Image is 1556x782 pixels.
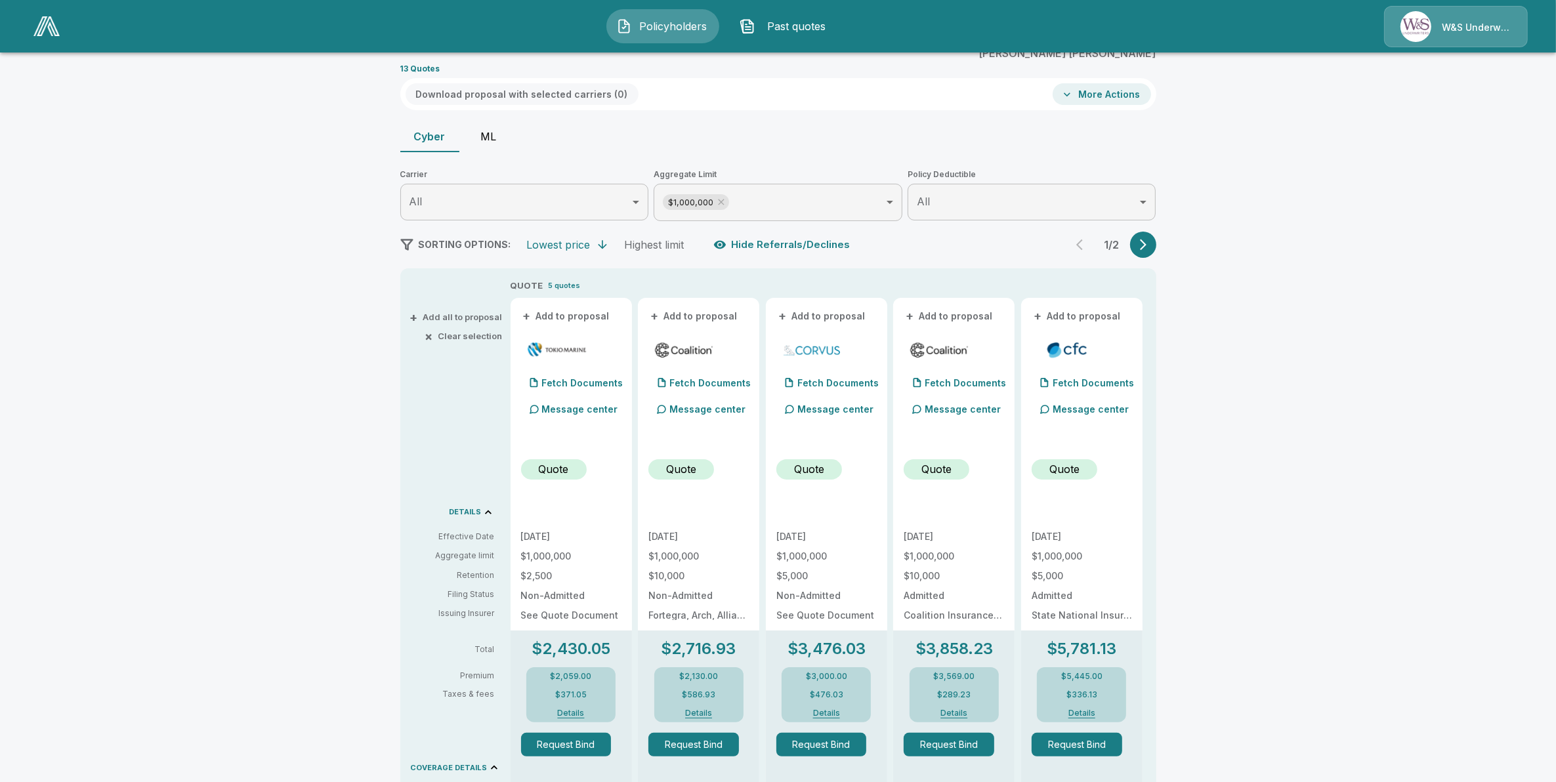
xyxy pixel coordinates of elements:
[411,531,495,543] p: Effective Date
[648,571,749,581] p: $10,000
[906,312,914,321] span: +
[663,194,729,210] div: $1,000,000
[904,552,1004,561] p: $1,000,000
[521,309,613,323] button: +Add to proposal
[1032,733,1132,756] span: Request Bind
[711,232,856,257] button: Hide Referrals/Declines
[1055,709,1108,717] button: Details
[776,552,877,561] p: $1,000,000
[904,532,1004,541] p: [DATE]
[806,672,847,680] p: $3,000.00
[654,340,715,360] img: coalitioncyber
[1049,461,1080,477] p: Quote
[1034,312,1041,321] span: +
[933,672,975,680] p: $3,569.00
[411,646,505,653] p: Total
[400,168,649,181] span: Carrier
[776,611,877,620] p: See Quote Document
[539,461,569,477] p: Quote
[410,195,423,208] span: All
[1066,691,1097,699] p: $336.13
[662,641,736,657] p: $2,716.93
[648,532,749,541] p: [DATE]
[1032,309,1124,323] button: +Add to proposal
[776,309,868,323] button: +Add to proposal
[810,691,843,699] p: $476.03
[915,641,993,657] p: $3,858.23
[411,690,505,698] p: Taxes & fees
[1032,733,1122,756] button: Request Bind
[411,550,495,562] p: Aggregate limit
[904,611,1004,620] p: Coalition Insurance Solutions
[411,607,495,619] p: Issuing Insurer
[606,9,719,43] button: Policyholders IconPolicyholders
[663,195,719,210] span: $1,000,000
[908,168,1156,181] span: Policy Deductible
[776,733,867,756] button: Request Bind
[679,672,718,680] p: $2,130.00
[532,641,610,657] p: $2,430.05
[669,379,751,388] p: Fetch Documents
[648,733,749,756] span: Request Bind
[650,312,658,321] span: +
[682,691,715,699] p: $586.93
[800,709,852,717] button: Details
[1053,83,1151,105] button: More Actions
[904,591,1004,600] p: Admitted
[1032,552,1132,561] p: $1,000,000
[521,733,612,756] button: Request Bind
[413,313,503,321] button: +Add all to proposal
[648,309,740,323] button: +Add to proposal
[1037,340,1098,360] img: cfccyberadmitted
[406,83,639,105] button: Download proposal with selected carriers (0)
[904,309,996,323] button: +Add to proposal
[411,569,495,581] p: Retention
[648,611,749,620] p: Fortegra, Arch, Allianz, Aspen, Vantage
[637,18,709,34] span: Policyholders
[1032,591,1132,600] p: Admitted
[1442,21,1511,34] p: W&S Underwriters
[776,591,877,600] p: Non-Admitted
[1400,11,1431,42] img: Agency Icon
[925,402,1001,416] p: Message center
[411,588,495,600] p: Filing Status
[551,672,592,680] p: $2,059.00
[521,552,621,561] p: $1,000,000
[979,48,1156,58] p: [PERSON_NAME] [PERSON_NAME]
[673,709,725,717] button: Details
[648,552,749,561] p: $1,000,000
[1061,672,1103,680] p: $5,445.00
[410,313,418,321] span: +
[400,65,440,73] p: 13 Quotes
[776,532,877,541] p: [DATE]
[1053,379,1134,388] p: Fetch Documents
[669,402,746,416] p: Message center
[33,16,60,36] img: AA Logo
[654,168,902,181] span: Aggregate Limit
[797,379,879,388] p: Fetch Documents
[730,9,843,43] button: Past quotes IconPast quotes
[917,195,930,208] span: All
[740,18,755,34] img: Past quotes Icon
[425,332,433,340] span: ×
[797,402,873,416] p: Message center
[555,691,587,699] p: $371.05
[521,733,621,756] span: Request Bind
[549,280,581,291] p: 5 quotes
[450,508,482,516] p: DETAILS
[1053,402,1129,416] p: Message center
[523,312,531,321] span: +
[666,461,696,477] p: Quote
[794,461,824,477] p: Quote
[521,571,621,581] p: $2,500
[400,39,510,54] p: Quote Results
[616,18,632,34] img: Policyholders Icon
[511,279,543,293] p: QUOTE
[788,641,866,657] p: $3,476.03
[419,239,511,250] span: SORTING OPTIONS:
[776,733,877,756] span: Request Bind
[1047,641,1116,657] p: $5,781.13
[928,709,980,717] button: Details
